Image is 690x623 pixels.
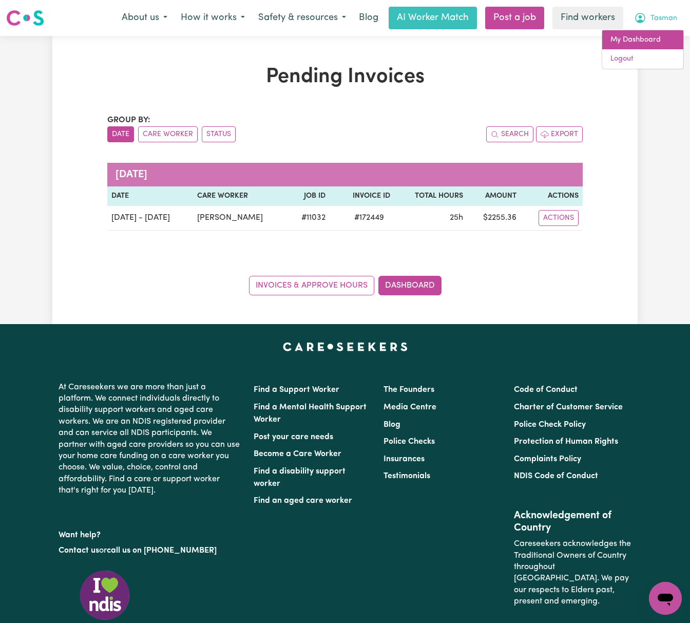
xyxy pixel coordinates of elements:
[193,206,288,231] td: [PERSON_NAME]
[348,212,390,224] span: # 172449
[384,472,430,480] a: Testimonials
[288,206,330,231] td: # 11032
[6,6,44,30] a: Careseekers logo
[254,450,341,458] a: Become a Care Worker
[174,7,252,29] button: How it works
[107,546,217,555] a: call us on [PHONE_NUMBER]
[59,541,241,560] p: or
[384,455,425,463] a: Insurances
[514,455,581,463] a: Complaints Policy
[514,403,623,411] a: Charter of Customer Service
[514,421,586,429] a: Police Check Policy
[514,386,578,394] a: Code of Conduct
[107,126,134,142] button: sort invoices by date
[254,433,333,441] a: Post your care needs
[353,7,385,29] a: Blog
[252,7,353,29] button: Safety & resources
[450,214,463,222] span: 25 hours
[384,421,400,429] a: Blog
[627,7,684,29] button: My Account
[107,116,150,124] span: Group by:
[254,386,339,394] a: Find a Support Worker
[602,30,683,50] a: My Dashboard
[649,582,682,615] iframe: Button to launch messaging window
[536,126,583,142] button: Export
[602,30,684,69] div: My Account
[59,525,241,541] p: Want help?
[254,497,352,505] a: Find an aged care worker
[254,467,346,488] a: Find a disability support worker
[514,438,618,446] a: Protection of Human Rights
[283,343,408,351] a: Careseekers home page
[384,403,436,411] a: Media Centre
[249,276,374,295] a: Invoices & Approve Hours
[514,509,631,534] h2: Acknowledgement of Country
[107,186,193,206] th: Date
[6,9,44,27] img: Careseekers logo
[288,186,330,206] th: Job ID
[107,65,583,89] h1: Pending Invoices
[384,386,434,394] a: The Founders
[115,7,174,29] button: About us
[107,206,193,231] td: [DATE] - [DATE]
[59,377,241,501] p: At Careseekers we are more than just a platform. We connect individuals directly to disability su...
[193,186,288,206] th: Care Worker
[330,186,394,206] th: Invoice ID
[378,276,442,295] a: Dashboard
[59,546,99,555] a: Contact us
[202,126,236,142] button: sort invoices by paid status
[138,126,198,142] button: sort invoices by care worker
[602,49,683,69] a: Logout
[389,7,477,29] a: AI Worker Match
[467,206,521,231] td: $ 2255.36
[384,438,435,446] a: Police Checks
[514,472,598,480] a: NDIS Code of Conduct
[552,7,623,29] a: Find workers
[521,186,583,206] th: Actions
[514,534,631,611] p: Careseekers acknowledges the Traditional Owners of Country throughout [GEOGRAPHIC_DATA]. We pay o...
[650,13,677,24] span: Tasman
[467,186,521,206] th: Amount
[486,126,533,142] button: Search
[254,403,367,424] a: Find a Mental Health Support Worker
[485,7,544,29] a: Post a job
[107,163,583,186] caption: [DATE]
[394,186,467,206] th: Total Hours
[539,210,579,226] button: Actions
